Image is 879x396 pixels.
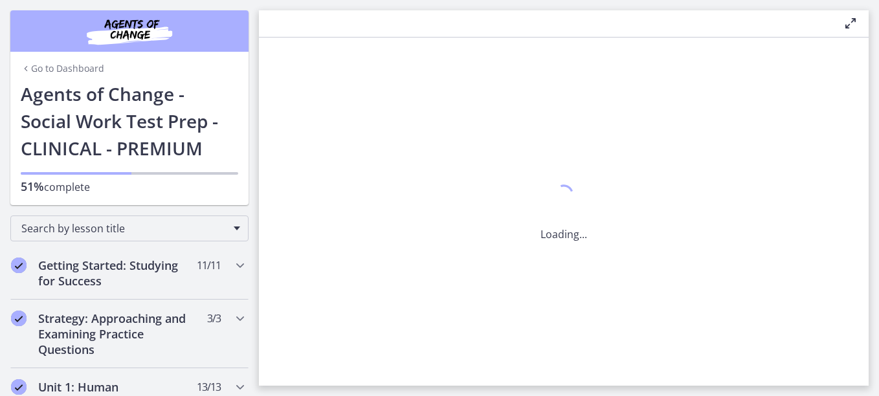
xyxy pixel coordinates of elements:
[197,258,221,273] span: 11 / 11
[197,379,221,395] span: 13 / 13
[10,215,249,241] div: Search by lesson title
[21,179,238,195] p: complete
[38,311,196,357] h2: Strategy: Approaching and Examining Practice Questions
[11,379,27,395] i: Completed
[540,226,587,242] p: Loading...
[38,258,196,289] h2: Getting Started: Studying for Success
[52,16,207,47] img: Agents of Change
[21,80,238,162] h1: Agents of Change - Social Work Test Prep - CLINICAL - PREMIUM
[21,62,104,75] a: Go to Dashboard
[21,221,227,236] span: Search by lesson title
[11,311,27,326] i: Completed
[21,179,44,194] span: 51%
[540,181,587,211] div: 1
[11,258,27,273] i: Completed
[207,311,221,326] span: 3 / 3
